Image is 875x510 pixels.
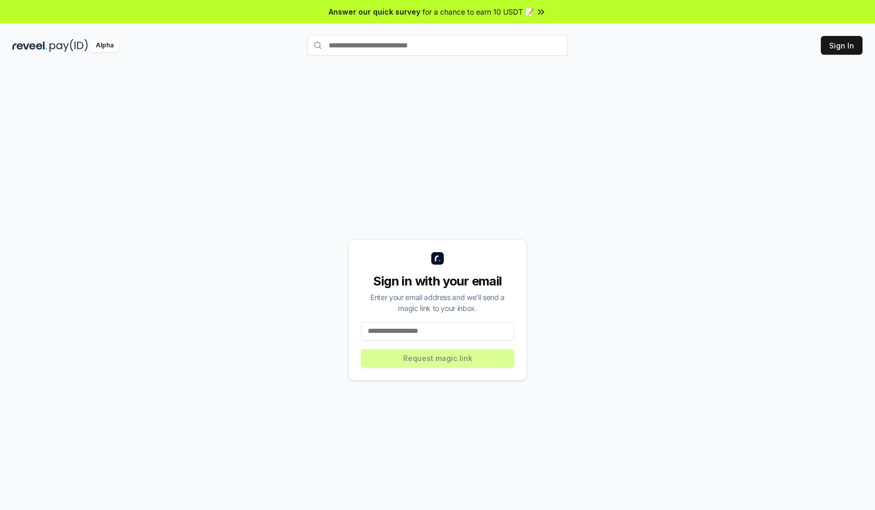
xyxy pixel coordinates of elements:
[821,36,863,55] button: Sign In
[49,39,88,52] img: pay_id
[422,6,534,17] span: for a chance to earn 10 USDT 📝
[361,273,514,290] div: Sign in with your email
[90,39,119,52] div: Alpha
[329,6,420,17] span: Answer our quick survey
[12,39,47,52] img: reveel_dark
[431,252,444,265] img: logo_small
[361,292,514,314] div: Enter your email address and we’ll send a magic link to your inbox.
